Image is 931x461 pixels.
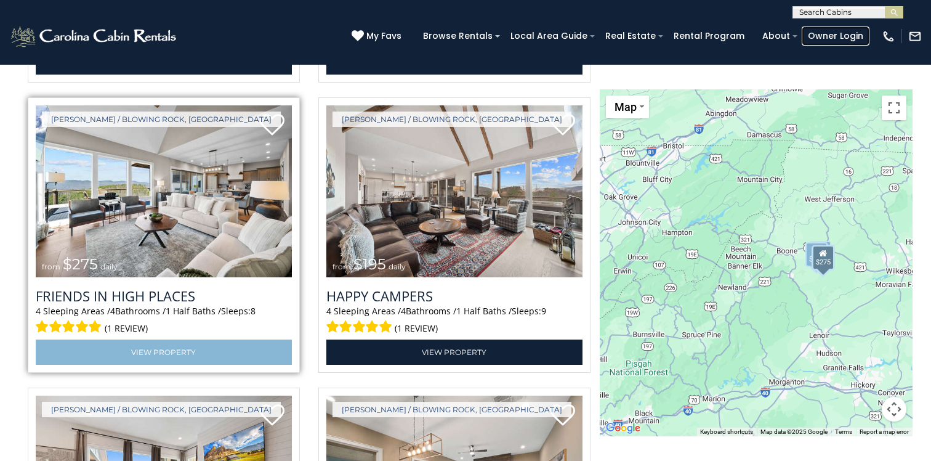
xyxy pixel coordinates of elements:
img: White-1-2.png [9,24,180,49]
span: $275 [63,255,98,273]
div: $355 [805,242,828,267]
a: Rental Program [667,27,751,46]
a: Happy Campers [326,287,582,305]
button: Keyboard shortcuts [700,428,753,436]
a: [PERSON_NAME] / Blowing Rock, [GEOGRAPHIC_DATA] [332,112,571,127]
a: Happy Campers from $195 daily [326,105,582,277]
span: (1 review) [105,320,148,337]
a: View Property [36,340,292,365]
a: [PERSON_NAME] / Blowing Rock, [GEOGRAPHIC_DATA] [42,402,281,417]
span: from [42,262,60,271]
span: (1 review) [395,320,438,337]
span: 1 Half Baths / [456,305,512,317]
a: Friends In High Places [36,287,292,305]
a: Browse Rentals [417,27,499,46]
a: View Property [326,340,582,365]
div: Sleeping Areas / Bathrooms / Sleeps: [326,305,582,337]
a: [PERSON_NAME] / Blowing Rock, [GEOGRAPHIC_DATA] [332,402,571,417]
div: Sleeping Areas / Bathrooms / Sleeps: [36,305,292,337]
button: Change map style [606,96,649,118]
a: Open this area in Google Maps (opens a new window) [603,420,643,436]
span: 4 [326,305,331,317]
img: Friends In High Places [36,105,292,277]
span: daily [389,262,406,271]
img: Google [603,420,643,436]
a: Real Estate [599,27,662,46]
a: Report a map error [860,428,909,435]
button: Map camera controls [882,397,906,422]
a: About [756,27,796,46]
a: My Favs [352,30,405,43]
img: mail-regular-white.png [908,30,922,43]
a: Friends In High Places from $275 daily [36,105,292,277]
span: My Favs [366,30,401,43]
img: Happy Campers [326,105,582,277]
div: $275 [812,246,834,271]
span: daily [100,262,118,271]
span: $195 [353,255,386,273]
span: Map [615,100,637,113]
a: Terms (opens in new tab) [835,428,852,435]
span: 8 [251,305,256,317]
span: 9 [541,305,546,317]
a: Local Area Guide [504,27,594,46]
a: Owner Login [802,27,869,46]
span: 4 [401,305,406,317]
span: 1 Half Baths / [166,305,221,317]
a: [PERSON_NAME] / Blowing Rock, [GEOGRAPHIC_DATA] [42,112,281,127]
div: $525 [812,245,834,270]
div: $200 [808,241,831,266]
span: 4 [36,305,41,317]
span: 4 [110,305,115,317]
button: Toggle fullscreen view [882,96,906,120]
span: from [332,262,351,271]
span: Map data ©2025 Google [760,428,828,435]
img: phone-regular-white.png [882,30,895,43]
